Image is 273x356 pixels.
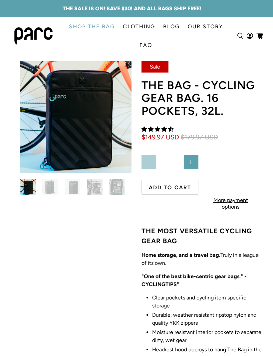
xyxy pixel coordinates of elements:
[141,227,252,245] strong: THE MOST VERSATILE CYCLING GEAR BAG
[136,36,156,55] a: FAQ
[141,126,173,132] span: 4.33 stars
[141,273,247,287] strong: "One of the best bike-centric gear bags." - CYCLINGTIPS"
[152,294,246,309] span: Clear pockets and cycling item specific storage
[150,64,160,70] span: Sale
[181,133,218,141] span: $179.97 USD
[141,79,263,117] h1: THE BAG - cycling gear bag. 16 pockets, 32L.
[145,252,220,258] strong: ome storage, and a travel bag.
[184,17,227,36] a: OUR STORY
[57,17,235,55] nav: main navigation
[152,329,261,343] span: Moisture resistant interior pockets to separate dirty, wet gear
[141,252,145,258] strong: H
[159,17,184,36] a: BLOG
[65,17,119,36] a: SHOP THE BAG
[141,133,179,141] span: $149.97 USD
[208,192,253,219] a: More payment options
[141,180,198,195] button: Add to cart
[119,17,159,36] a: CLOTHING
[141,252,259,266] span: Truly in a league of its own.
[20,61,132,173] img: Parc cycling gear bag zipped up and standing upright in front of a road bike. A black bike gear b...
[149,184,191,191] span: Add to cart
[14,27,53,44] img: parc bag logo
[152,312,256,326] span: Durable, weather resistant ripstop nylon and quality YKK zippers
[63,5,201,13] a: THE SALE IS ON! SAVE $30! AND ALL BAGS SHIP FREE!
